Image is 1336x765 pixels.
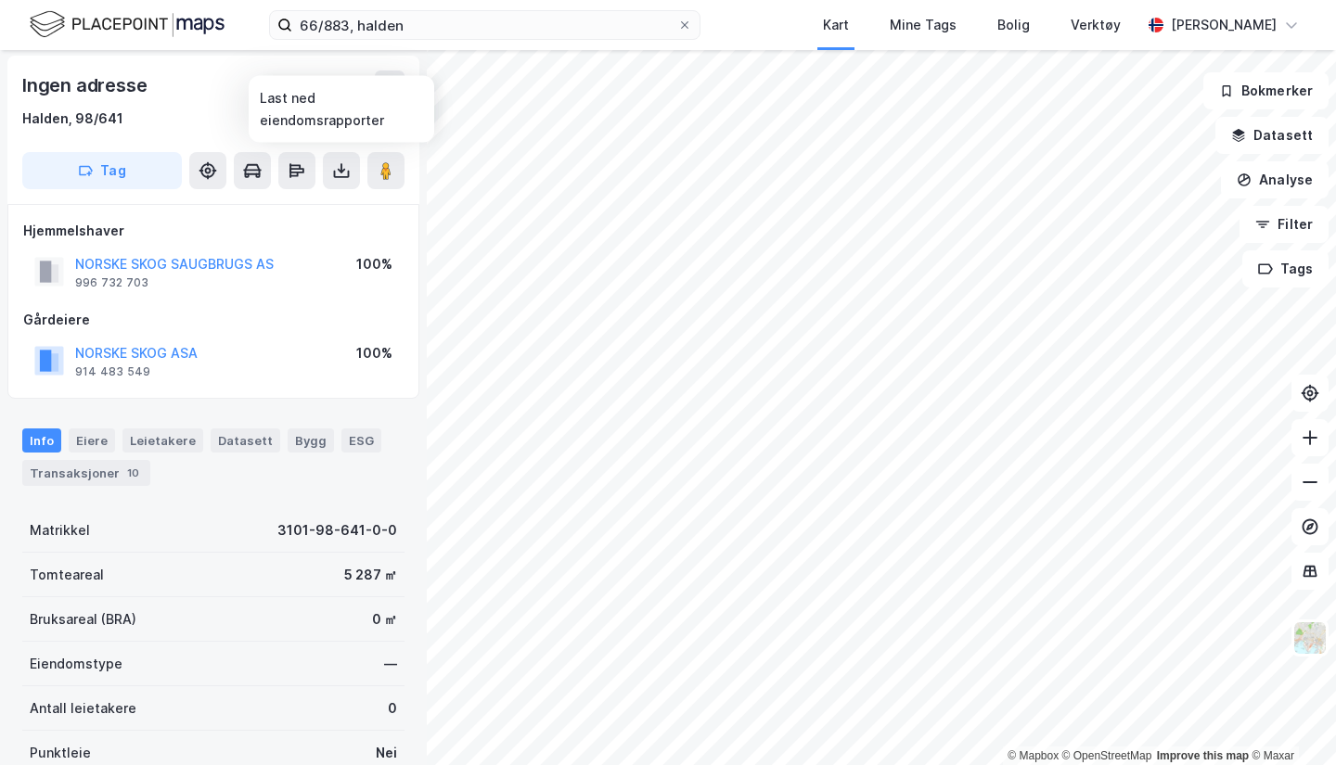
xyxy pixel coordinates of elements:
[123,464,143,482] div: 10
[1008,749,1059,762] a: Mapbox
[30,653,122,675] div: Eiendomstype
[69,428,115,453] div: Eiere
[1292,620,1328,656] img: Z
[1242,250,1329,287] button: Tags
[1203,72,1329,109] button: Bokmerker
[1171,14,1277,36] div: [PERSON_NAME]
[890,14,957,36] div: Mine Tags
[22,428,61,453] div: Info
[30,608,136,631] div: Bruksareal (BRA)
[211,428,280,453] div: Datasett
[22,108,123,130] div: Halden, 98/641
[341,428,381,453] div: ESG
[75,364,150,379] div: 914 483 549
[23,309,404,331] div: Gårdeiere
[30,564,104,586] div: Tomteareal
[1221,161,1329,198] button: Analyse
[1071,14,1121,36] div: Verktøy
[22,152,182,189] button: Tag
[23,220,404,242] div: Hjemmelshaver
[22,460,150,486] div: Transaksjoner
[384,653,397,675] div: —
[288,428,334,453] div: Bygg
[1243,676,1336,765] iframe: Chat Widget
[122,428,203,453] div: Leietakere
[1243,676,1336,765] div: Kontrollprogram for chat
[376,742,397,764] div: Nei
[1240,206,1329,243] button: Filter
[75,275,148,290] div: 996 732 703
[356,342,392,364] div: 100%
[997,14,1030,36] div: Bolig
[823,14,849,36] div: Kart
[277,519,397,542] div: 3101-98-641-0-0
[1062,749,1152,762] a: OpenStreetMap
[1157,749,1249,762] a: Improve this map
[344,564,397,586] div: 5 287 ㎡
[30,519,90,542] div: Matrikkel
[22,70,150,100] div: Ingen adresse
[356,253,392,275] div: 100%
[30,8,225,41] img: logo.f888ab2527a4732fd821a326f86c7f29.svg
[30,742,91,764] div: Punktleie
[388,697,397,720] div: 0
[292,11,677,39] input: Søk på adresse, matrikkel, gårdeiere, leietakere eller personer
[1215,117,1329,154] button: Datasett
[372,608,397,631] div: 0 ㎡
[30,697,136,720] div: Antall leietakere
